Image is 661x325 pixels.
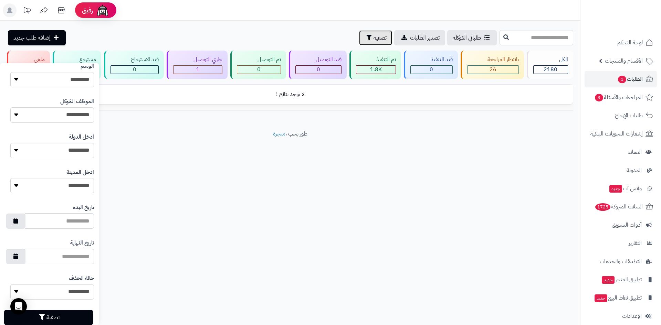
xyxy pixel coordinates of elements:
[196,65,200,74] span: 1
[585,217,657,233] a: أدوات التسويق
[394,30,445,45] a: تصدير الطلبات
[614,19,654,33] img: logo-2.png
[356,66,396,74] div: 1813
[447,30,497,45] a: طلباتي المُوكلة
[296,66,341,74] div: 0
[609,184,642,193] span: وآتس آب
[595,202,643,212] span: السلات المتروكة
[617,74,643,84] span: الطلبات
[411,66,452,74] div: 0
[317,65,320,74] span: 0
[287,51,348,79] a: قيد التوصيل 0
[601,275,642,284] span: تطبيق المتجر
[410,56,453,64] div: قيد التنفيذ
[237,56,281,64] div: تم التوصيل
[585,253,657,270] a: التطبيقات والخدمات
[273,130,285,138] a: متجرة
[13,34,51,42] span: إضافة طلب جديد
[111,56,159,64] div: قيد الاسترجاع
[585,271,657,288] a: تطبيق المتجرجديد
[585,107,657,124] a: طلبات الإرجاع
[594,293,642,303] span: تطبيق نقاط البيع
[356,56,396,64] div: تم التنفيذ
[18,3,35,19] a: تحديثات المنصة
[165,51,229,79] a: جاري التوصيل 1
[173,56,222,64] div: جاري التوصيل
[237,66,280,74] div: 0
[467,56,519,64] div: بانتظار المراجعة
[605,56,643,66] span: الأقسام والمنتجات
[585,162,657,178] a: المدونة
[585,180,657,197] a: وآتس آبجديد
[594,93,643,102] span: المراجعات والأسئلة
[533,56,568,64] div: الكل
[617,38,643,47] span: لوحة التحكم
[453,34,481,42] span: طلباتي المُوكلة
[295,56,342,64] div: قيد التوصيل
[585,89,657,106] a: المراجعات والأسئلة3
[595,203,610,211] span: 1725
[374,34,387,42] span: تصفية
[585,126,657,142] a: إشعارات التحويلات البنكية
[69,133,94,141] label: ادخل الدولة
[103,51,165,79] a: قيد الاسترجاع 0
[595,294,607,302] span: جديد
[66,169,94,176] label: ادخل المدينة
[622,311,642,321] span: الإعدادات
[627,165,642,175] span: المدونة
[370,65,382,74] span: 1.8K
[81,62,94,70] label: الوسم
[585,308,657,324] a: الإعدادات
[609,185,622,193] span: جديد
[544,65,557,74] span: 2180
[585,198,657,215] a: السلات المتروكة1725
[59,56,96,64] div: مسترجع
[585,235,657,251] a: التقارير
[612,220,642,230] span: أدوات التسويق
[359,30,392,45] button: تصفية
[6,51,51,79] a: ملغي 340
[628,147,642,157] span: العملاء
[590,129,643,139] span: إشعارات التحويلات البنكية
[618,76,626,83] span: 1
[585,290,657,306] a: تطبيق نقاط البيعجديد
[60,98,94,106] label: الموظف المُوكل
[7,85,573,104] td: لا توجد نتائج !
[525,51,575,79] a: الكل2180
[257,65,261,74] span: 0
[615,111,643,120] span: طلبات الإرجاع
[10,298,27,315] div: Open Intercom Messenger
[133,65,136,74] span: 0
[600,257,642,266] span: التطبيقات والخدمات
[96,3,109,17] img: ai-face.png
[595,94,603,101] span: 3
[468,66,518,74] div: 26
[585,34,657,51] a: لوحة التحكم
[585,71,657,87] a: الطلبات1
[70,239,94,247] label: تاريخ النهاية
[490,65,496,74] span: 26
[69,274,94,282] label: حالة الحذف
[585,144,657,160] a: العملاء
[602,276,615,284] span: جديد
[51,51,103,79] a: مسترجع 0
[111,66,158,74] div: 0
[13,56,45,64] div: ملغي
[73,204,94,212] label: تاريخ البدء
[82,6,93,14] span: رفيق
[629,238,642,248] span: التقارير
[410,34,440,42] span: تصدير الطلبات
[174,66,222,74] div: 1
[229,51,287,79] a: تم التوصيل 0
[8,30,66,45] a: إضافة طلب جديد
[402,51,459,79] a: قيد التنفيذ 0
[348,51,402,79] a: تم التنفيذ 1.8K
[430,65,433,74] span: 0
[459,51,525,79] a: بانتظار المراجعة 26
[4,310,93,325] button: تصفية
